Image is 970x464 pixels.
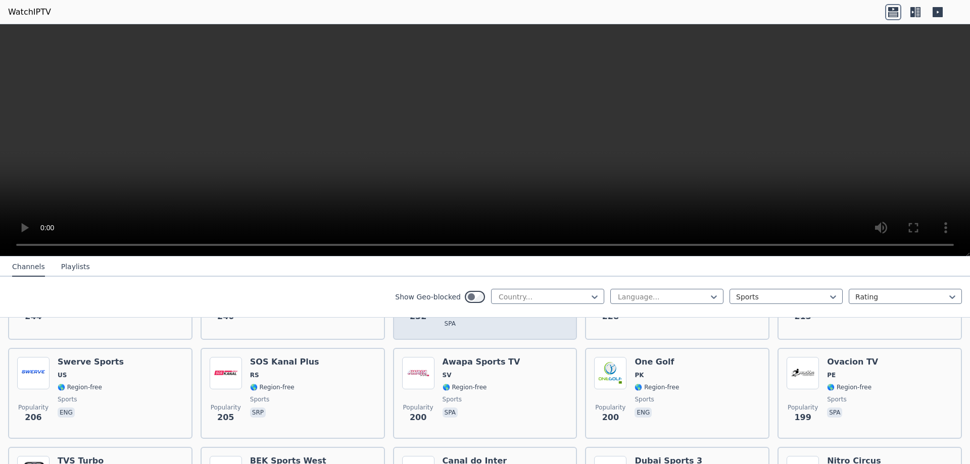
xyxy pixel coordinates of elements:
span: 🌎 Region-free [250,383,295,391]
span: sports [58,395,77,403]
span: 🌎 Region-free [635,383,679,391]
h6: One Golf [635,357,679,367]
span: 🌎 Region-free [443,383,487,391]
p: spa [443,407,458,418]
h6: Awapa Sports TV [443,357,520,367]
span: 199 [794,411,811,424]
span: Popularity [211,403,241,411]
span: SV [443,371,452,379]
img: SOS Kanal Plus [210,357,242,389]
span: 206 [25,411,41,424]
span: sports [443,395,462,403]
span: Popularity [403,403,433,411]
span: 🌎 Region-free [58,383,102,391]
label: Show Geo-blocked [395,292,461,302]
p: eng [635,407,652,418]
span: sports [635,395,654,403]
span: US [58,371,67,379]
span: sports [827,395,846,403]
span: 205 [217,411,234,424]
span: Popularity [18,403,48,411]
span: 200 [410,411,426,424]
p: spa [827,407,842,418]
span: Popularity [788,403,818,411]
p: spa [443,319,458,329]
span: sports [250,395,269,403]
span: RS [250,371,259,379]
span: Popularity [595,403,625,411]
span: PK [635,371,644,379]
h6: Swerve Sports [58,357,124,367]
img: One Golf [594,357,626,389]
img: Awapa Sports TV [402,357,434,389]
img: Ovacion TV [787,357,819,389]
h6: Ovacion TV [827,357,878,367]
button: Channels [12,257,45,277]
button: Playlists [61,257,90,277]
a: WatchIPTV [8,6,51,18]
p: eng [58,407,75,418]
span: PE [827,371,836,379]
img: Swerve Sports [17,357,50,389]
span: 200 [602,411,619,424]
p: srp [250,407,266,418]
h6: SOS Kanal Plus [250,357,319,367]
span: 🌎 Region-free [827,383,871,391]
